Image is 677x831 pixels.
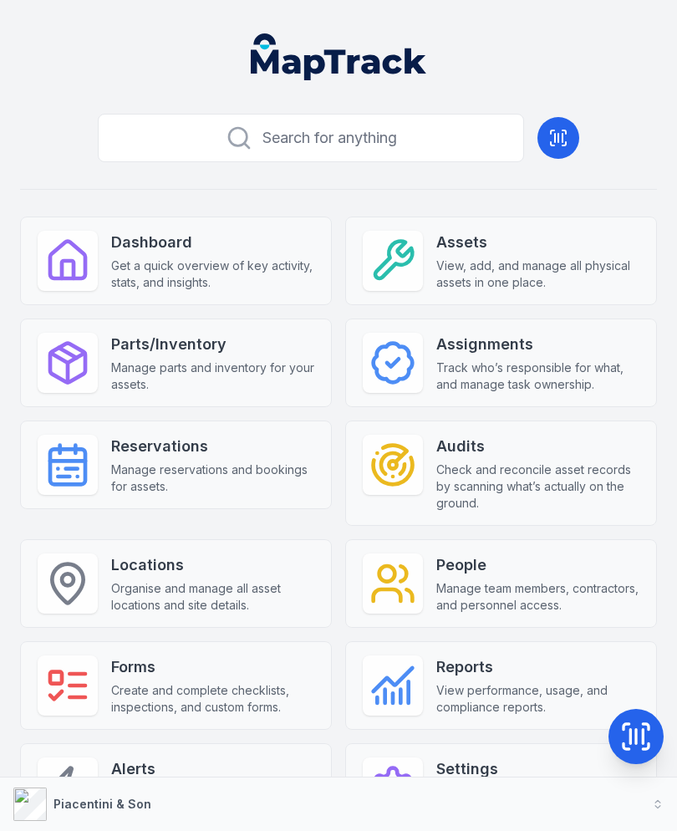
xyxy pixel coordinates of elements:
[98,114,524,162] button: Search for anything
[111,333,314,356] strong: Parts/Inventory
[20,217,332,305] a: DashboardGet a quick overview of key activity, stats, and insights.
[436,757,639,781] strong: Settings
[20,539,332,628] a: LocationsOrganise and manage all asset locations and site details.
[231,33,446,80] nav: Global
[436,257,639,291] span: View, add, and manage all physical assets in one place.
[345,217,657,305] a: AssetsView, add, and manage all physical assets in one place.
[111,461,314,495] span: Manage reservations and bookings for assets.
[436,461,639,512] span: Check and reconcile asset records by scanning what’s actually on the ground.
[111,682,314,716] span: Create and complete checklists, inspections, and custom forms.
[111,655,314,679] strong: Forms
[111,359,314,393] span: Manage parts and inventory for your assets.
[436,435,639,458] strong: Audits
[436,553,639,577] strong: People
[111,435,314,458] strong: Reservations
[53,797,151,811] strong: Piacentini & Son
[345,319,657,407] a: AssignmentsTrack who’s responsible for what, and manage task ownership.
[345,641,657,730] a: ReportsView performance, usage, and compliance reports.
[111,231,314,254] strong: Dashboard
[436,333,639,356] strong: Assignments
[111,553,314,577] strong: Locations
[436,682,639,716] span: View performance, usage, and compliance reports.
[20,641,332,730] a: FormsCreate and complete checklists, inspections, and custom forms.
[345,539,657,628] a: PeopleManage team members, contractors, and personnel access.
[436,231,639,254] strong: Assets
[436,359,639,393] span: Track who’s responsible for what, and manage task ownership.
[20,421,332,509] a: ReservationsManage reservations and bookings for assets.
[262,126,397,150] span: Search for anything
[111,580,314,614] span: Organise and manage all asset locations and site details.
[111,257,314,291] span: Get a quick overview of key activity, stats, and insights.
[436,580,639,614] span: Manage team members, contractors, and personnel access.
[20,319,332,407] a: Parts/InventoryManage parts and inventory for your assets.
[111,757,314,781] strong: Alerts
[436,655,639,679] strong: Reports
[345,421,657,526] a: AuditsCheck and reconcile asset records by scanning what’s actually on the ground.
